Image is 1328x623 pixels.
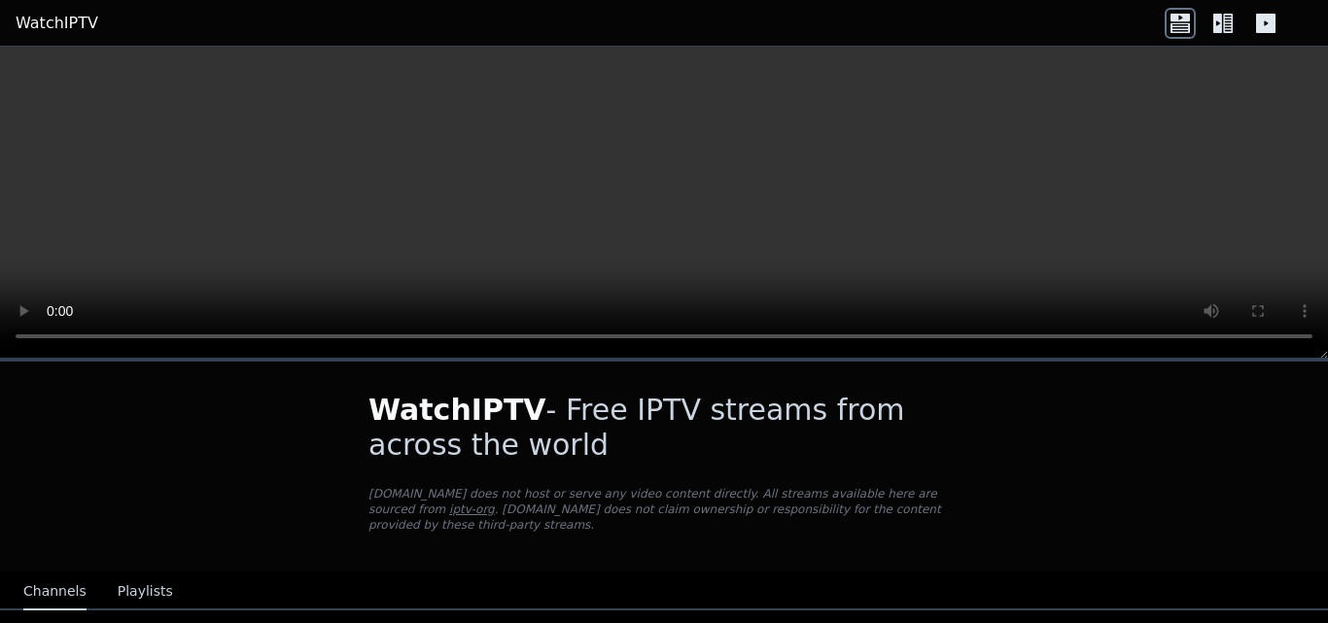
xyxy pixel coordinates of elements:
p: [DOMAIN_NAME] does not host or serve any video content directly. All streams available here are s... [368,486,960,533]
button: Channels [23,573,87,610]
button: Playlists [118,573,173,610]
span: WatchIPTV [368,393,546,427]
a: WatchIPTV [16,12,98,35]
h1: - Free IPTV streams from across the world [368,393,960,463]
a: iptv-org [449,502,495,516]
